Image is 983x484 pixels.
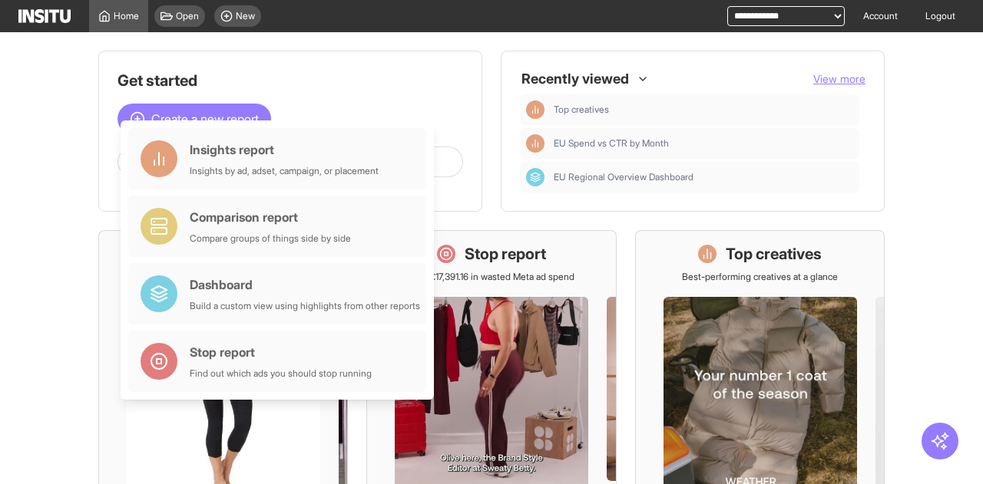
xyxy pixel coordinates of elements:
[114,10,139,22] span: Home
[813,72,866,85] span: View more
[117,104,271,134] button: Create a new report
[554,137,853,150] span: EU Spend vs CTR by Month
[190,343,372,361] div: Stop report
[190,208,351,226] div: Comparison report
[190,275,420,294] div: Dashboard
[190,140,379,159] div: Insights report
[190,232,351,245] div: Compare groups of things side by side
[726,243,822,265] h1: Top creatives
[554,104,853,116] span: Top creatives
[682,271,838,283] p: Best-performing creatives at a glance
[18,9,71,23] img: Logo
[554,171,853,183] span: EU Regional Overview Dashboard
[554,137,669,150] span: EU Spend vs CTR by Month
[190,367,372,380] div: Find out which ads you should stop running
[117,70,463,91] h1: Get started
[190,300,420,312] div: Build a custom view using highlights from other reports
[236,10,255,22] span: New
[465,243,546,265] h1: Stop report
[526,100,544,119] div: Insights
[554,171,693,183] span: EU Regional Overview Dashboard
[151,110,259,128] span: Create a new report
[526,168,544,186] div: Dashboard
[813,71,866,87] button: View more
[176,10,199,22] span: Open
[408,271,574,283] p: Save £17,391.16 in wasted Meta ad spend
[554,104,609,116] span: Top creatives
[190,165,379,177] div: Insights by ad, adset, campaign, or placement
[526,134,544,153] div: Insights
